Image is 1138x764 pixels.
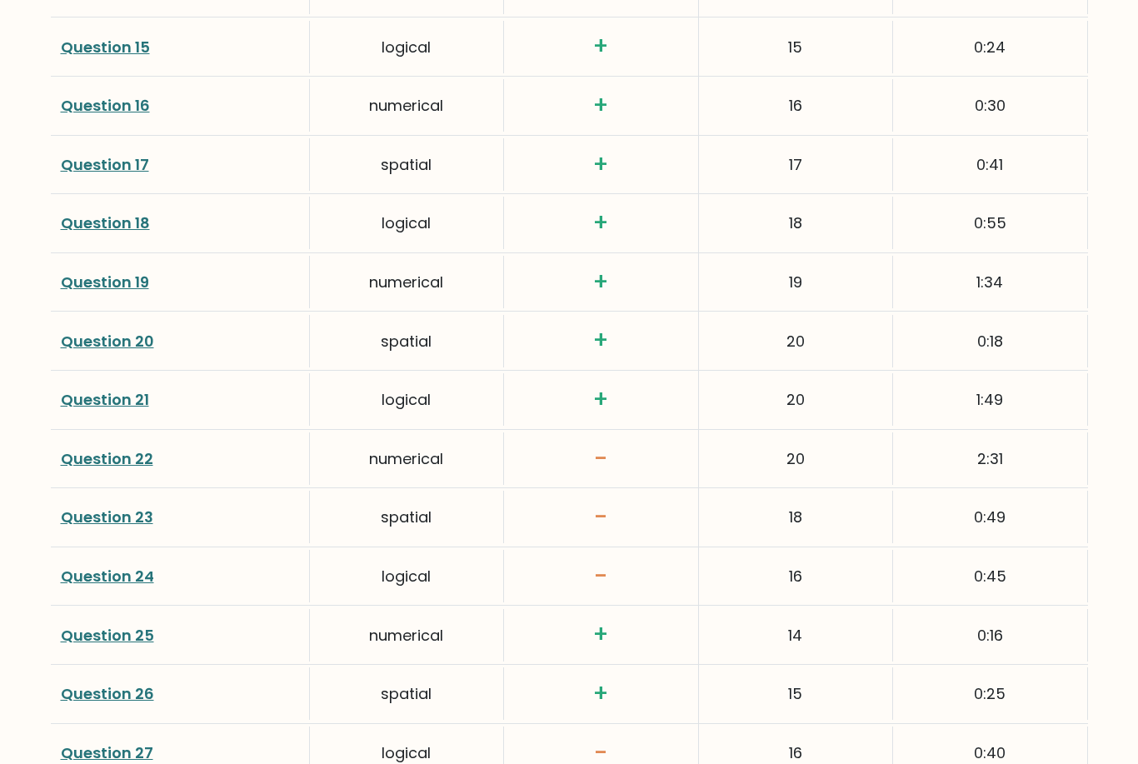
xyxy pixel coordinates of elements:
h3: + [514,622,687,650]
div: 0:25 [893,668,1087,721]
a: Question 22 [61,449,153,470]
div: 15 [699,22,893,74]
div: numerical [310,433,504,486]
h3: - [514,446,687,474]
div: 20 [699,433,893,486]
a: Question 15 [61,37,150,58]
div: 16 [699,551,893,603]
div: 0:41 [893,139,1087,192]
div: 17 [699,139,893,192]
div: 1:49 [893,374,1087,427]
div: 16 [699,80,893,132]
h3: + [514,269,687,297]
div: logical [310,22,504,74]
div: 0:55 [893,197,1087,250]
div: 0:49 [893,492,1087,544]
div: 15 [699,668,893,721]
a: Question 25 [61,626,154,647]
a: Question 20 [61,332,154,352]
h3: - [514,563,687,592]
div: spatial [310,139,504,192]
div: logical [310,551,504,603]
div: 0:24 [893,22,1087,74]
h3: + [514,92,687,121]
div: 0:45 [893,551,1087,603]
a: Question 23 [61,507,153,528]
h3: + [514,681,687,709]
div: numerical [310,610,504,662]
div: 19 [699,257,893,309]
div: 1:34 [893,257,1087,309]
div: numerical [310,257,504,309]
div: numerical [310,80,504,132]
a: Question 16 [61,96,150,117]
div: 20 [699,374,893,427]
div: 0:18 [893,316,1087,368]
div: 0:16 [893,610,1087,662]
h3: + [514,210,687,238]
div: 20 [699,316,893,368]
a: Question 21 [61,390,149,411]
a: Question 18 [61,213,150,234]
h3: + [514,152,687,180]
div: logical [310,374,504,427]
div: 18 [699,197,893,250]
a: Question 26 [61,684,154,705]
a: Question 24 [61,567,154,587]
div: logical [310,197,504,250]
a: Question 27 [61,743,153,764]
div: 18 [699,492,893,544]
div: 2:31 [893,433,1087,486]
div: 14 [699,610,893,662]
div: 0:30 [893,80,1087,132]
h3: + [514,387,687,415]
h3: + [514,33,687,62]
div: spatial [310,316,504,368]
h3: - [514,504,687,532]
div: spatial [310,668,504,721]
a: Question 19 [61,272,149,293]
a: Question 17 [61,155,149,176]
h3: + [514,327,687,356]
div: spatial [310,492,504,544]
